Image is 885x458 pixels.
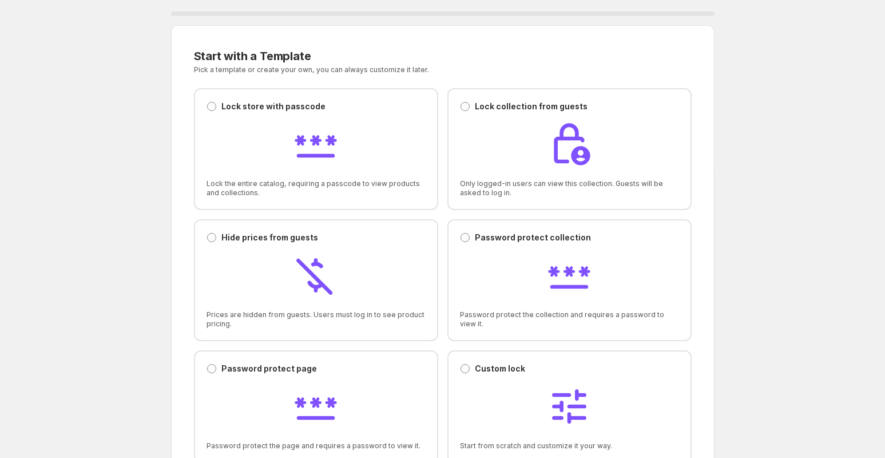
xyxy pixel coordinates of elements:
p: Password protect page [221,363,317,374]
p: Lock store with passcode [221,101,326,112]
img: Password protect page [293,384,339,429]
p: Pick a template or create your own, you can always customize it later. [194,65,556,74]
span: Start with a Template [194,49,311,63]
p: Password protect collection [475,232,591,243]
img: Hide prices from guests [293,252,339,298]
p: Lock collection from guests [475,101,588,112]
img: Lock store with passcode [293,121,339,167]
span: Lock the entire catalog, requiring a passcode to view products and collections. [207,179,426,198]
img: Password protect collection [546,252,592,298]
p: Custom lock [475,363,525,374]
span: Password protect the page and requires a password to view it. [207,441,426,451]
span: Start from scratch and customize it your way. [460,441,679,451]
span: Password protect the collection and requires a password to view it. [460,310,679,329]
span: Only logged-in users can view this collection. Guests will be asked to log in. [460,179,679,198]
p: Hide prices from guests [221,232,318,243]
img: Lock collection from guests [546,121,592,167]
span: Prices are hidden from guests. Users must log in to see product pricing. [207,310,426,329]
img: Custom lock [546,384,592,429]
